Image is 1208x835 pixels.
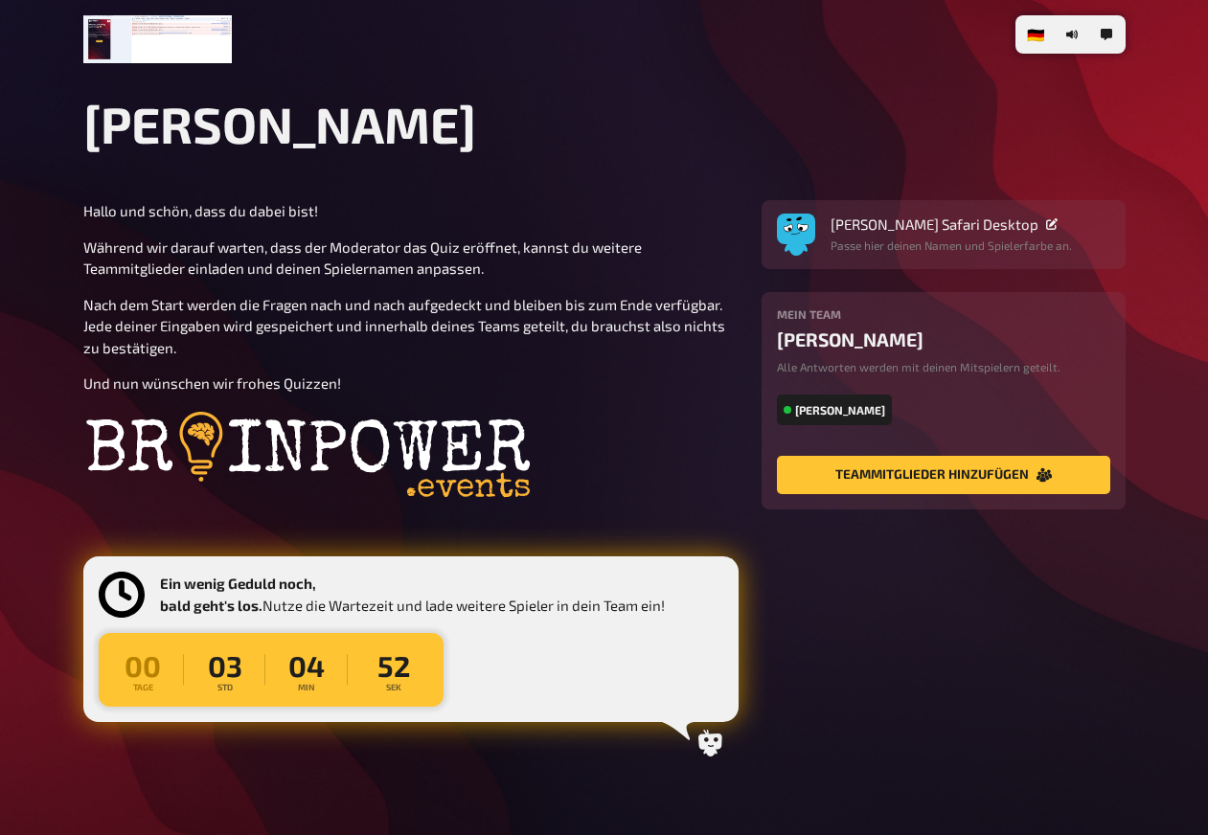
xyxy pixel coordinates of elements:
p: Passe hier deinen Namen und Spielerfarbe an. [831,237,1072,254]
label: Tage [114,683,172,691]
span: Und nun wünschen wir frohes Quizzen! [83,374,341,392]
p: Alle Antworten werden mit deinen Mitspielern geteilt. [777,358,1110,375]
button: Teammitglieder hinzufügen [777,456,1110,494]
div: [PERSON_NAME] [777,328,1110,350]
label: Sek [359,683,428,691]
div: 52 [359,648,428,691]
span: Nach dem Start werden die Fragen nach und nach aufgedeckt und bleiben bis zum Ende verfügbar. Jed... [83,296,728,356]
p: Nutze die Wartezeit und lade weitere Spieler in dein Team ein! [160,573,665,616]
span: Während wir darauf warten, dass der Moderator das Quiz eröffnet, kannst du weitere Teammitglieder... [83,238,645,278]
span: [PERSON_NAME] Safari Desktop [831,215,1038,233]
b: Ein wenig Geduld noch, bald geht's los. [160,575,316,614]
label: Std [195,683,254,691]
div: 00 [114,648,184,691]
label: Min [277,683,335,691]
h4: Mein Team [777,307,1110,321]
li: 🇩🇪 [1019,19,1053,50]
button: Avatar [777,215,815,254]
span: Hallo und schön, dass du dabei bist! [83,202,318,219]
img: Brainpower Events Eventagentur und Quizagentur [83,409,532,508]
div: 04 [277,648,347,691]
img: Avatar [777,210,815,248]
h1: [PERSON_NAME] [83,94,1126,154]
div: 03 [195,648,265,691]
div: [PERSON_NAME] [777,395,892,425]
